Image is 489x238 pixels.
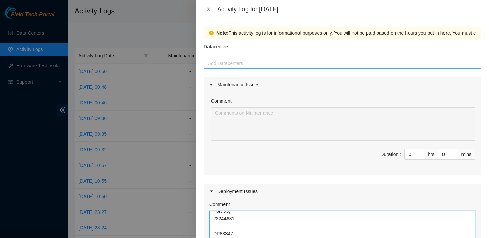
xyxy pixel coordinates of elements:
div: hrs [424,149,438,160]
div: mins [457,149,475,160]
strong: Note: [216,29,229,37]
label: Comment [209,201,230,208]
button: Close [204,6,213,13]
span: caret-right [209,83,213,87]
div: Maintenance Issues [204,77,481,92]
span: exclamation-circle [209,31,214,35]
p: Datacenters [204,39,229,50]
span: caret-right [209,189,213,193]
div: Duration : [380,151,401,158]
textarea: Comment [211,107,475,141]
label: Comment [211,97,232,105]
span: close [206,6,211,12]
div: Activity Log for [DATE] [217,5,481,13]
div: Deployment Issues [204,184,481,199]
